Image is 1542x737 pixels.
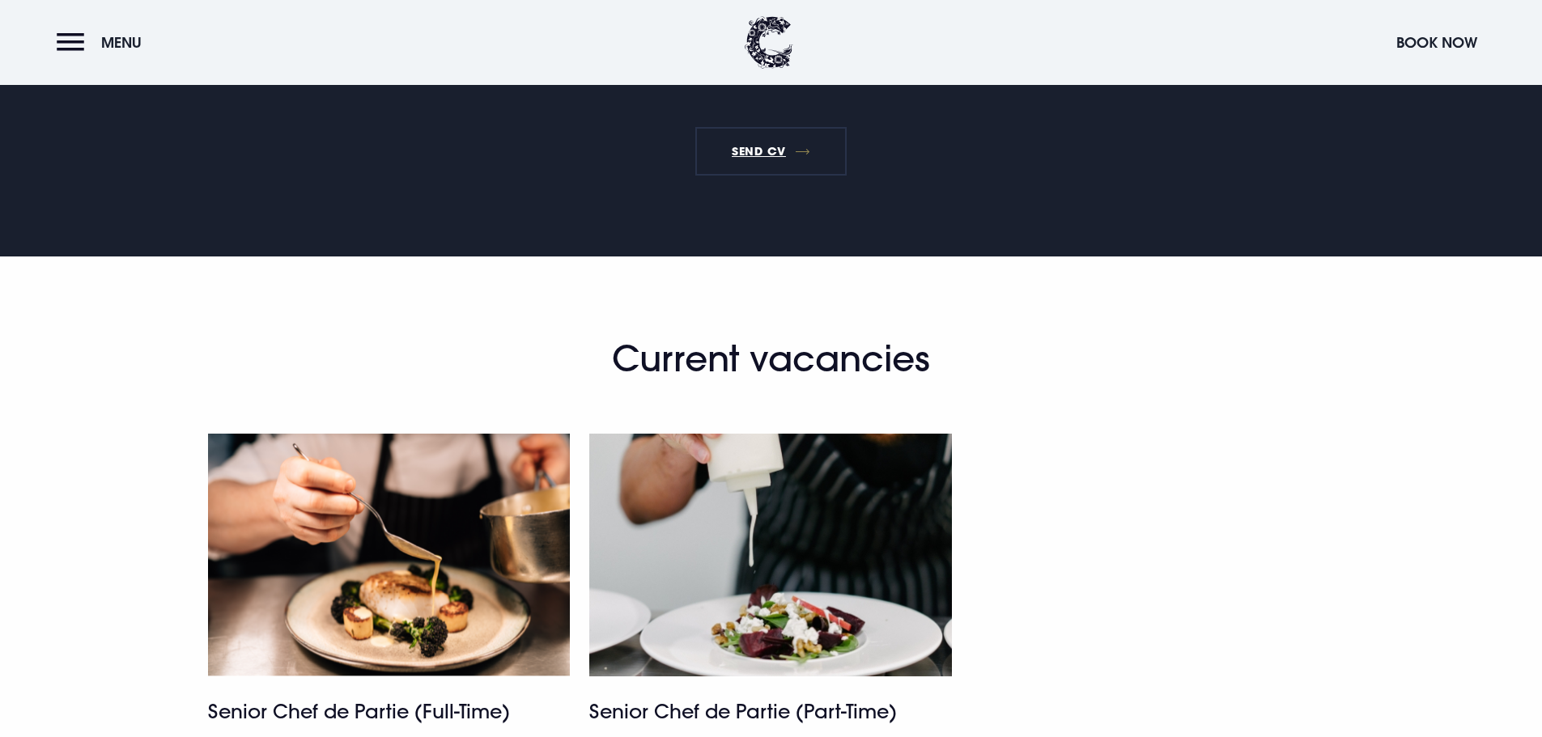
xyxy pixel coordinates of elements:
[589,434,952,676] img: https://clandeboyelodge.s3-assets.com/Chef-de-Partie.jpg
[399,337,1144,410] h2: Current vacancies
[57,25,150,60] button: Menu
[745,16,793,69] img: Clandeboye Lodge
[208,434,571,676] img: Hotel in Bangor Northern Ireland
[208,697,571,726] h4: Senior Chef de Partie (Full-Time)
[1388,25,1485,60] button: Book Now
[101,33,142,52] span: Menu
[695,127,847,176] a: SEND CV
[589,697,952,726] h4: Senior Chef de Partie (Part-Time)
